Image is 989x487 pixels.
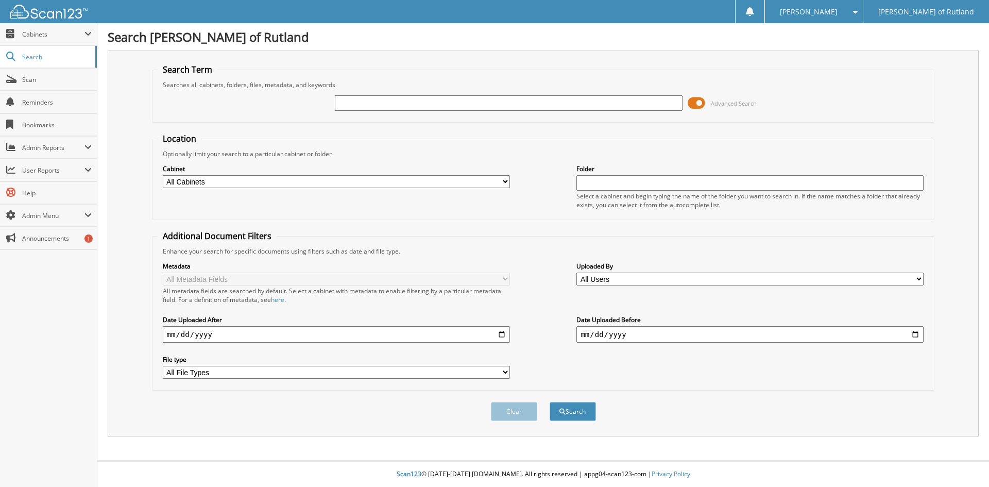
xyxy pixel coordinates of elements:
[163,164,510,173] label: Cabinet
[271,295,284,304] a: here
[576,315,924,324] label: Date Uploaded Before
[491,402,537,421] button: Clear
[652,469,690,478] a: Privacy Policy
[550,402,596,421] button: Search
[158,80,929,89] div: Searches all cabinets, folders, files, metadata, and keywords
[22,143,84,152] span: Admin Reports
[576,192,924,209] div: Select a cabinet and begin typing the name of the folder you want to search in. If the name match...
[711,99,757,107] span: Advanced Search
[158,64,217,75] legend: Search Term
[780,9,838,15] span: [PERSON_NAME]
[163,326,510,343] input: start
[22,166,84,175] span: User Reports
[576,262,924,271] label: Uploaded By
[97,462,989,487] div: © [DATE]-[DATE] [DOMAIN_NAME]. All rights reserved | appg04-scan123-com |
[158,149,929,158] div: Optionally limit your search to a particular cabinet or folder
[878,9,974,15] span: [PERSON_NAME] of Rutland
[163,262,510,271] label: Metadata
[163,315,510,324] label: Date Uploaded After
[22,211,84,220] span: Admin Menu
[22,30,84,39] span: Cabinets
[397,469,421,478] span: Scan123
[576,326,924,343] input: end
[158,247,929,256] div: Enhance your search for specific documents using filters such as date and file type.
[158,133,201,144] legend: Location
[22,121,92,129] span: Bookmarks
[22,53,90,61] span: Search
[163,355,510,364] label: File type
[163,287,510,304] div: All metadata fields are searched by default. Select a cabinet with metadata to enable filtering b...
[10,5,88,19] img: scan123-logo-white.svg
[108,28,979,45] h1: Search [PERSON_NAME] of Rutland
[576,164,924,173] label: Folder
[22,234,92,243] span: Announcements
[84,234,93,243] div: 1
[22,75,92,84] span: Scan
[22,189,92,197] span: Help
[158,230,277,242] legend: Additional Document Filters
[22,98,92,107] span: Reminders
